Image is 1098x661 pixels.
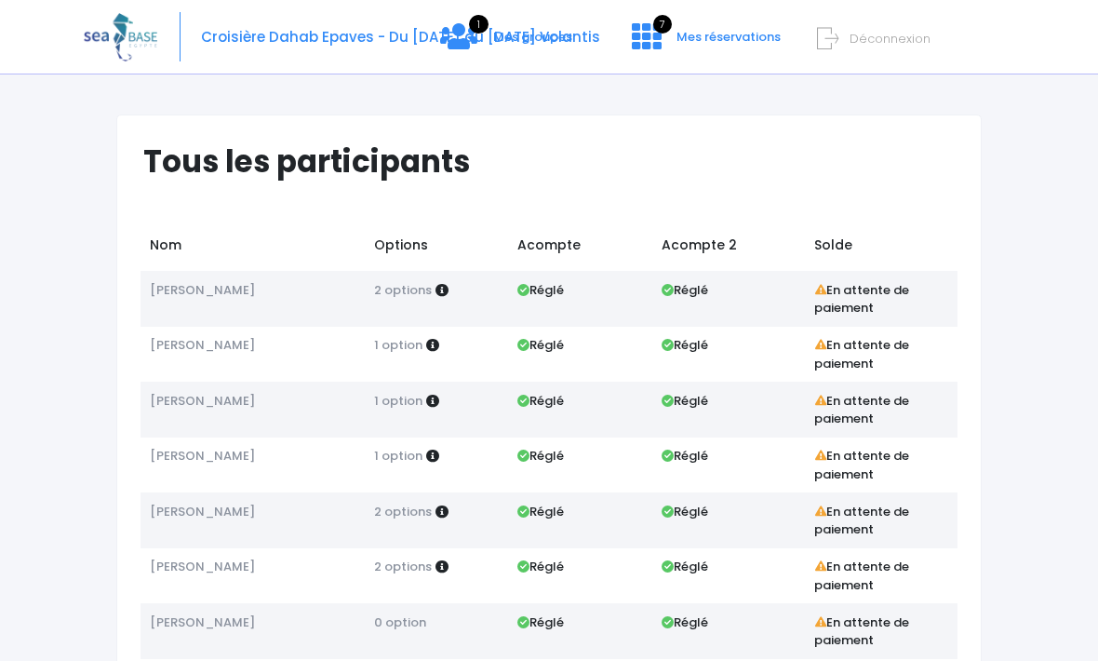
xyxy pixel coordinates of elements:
[814,614,910,650] strong: En attente de paiement
[365,226,508,271] td: Options
[374,447,422,465] span: 1 option
[150,281,255,299] span: [PERSON_NAME]
[143,143,971,180] h1: Tous les participants
[662,614,708,631] strong: Réglé
[374,336,422,354] span: 1 option
[653,15,672,34] span: 7
[517,503,564,520] strong: Réglé
[676,28,781,46] span: Mes réservations
[662,336,708,354] strong: Réglé
[662,281,708,299] strong: Réglé
[374,392,422,410] span: 1 option
[652,226,805,271] td: Acompte 2
[617,34,792,52] a: 7 Mes réservations
[374,281,432,299] span: 2 options
[150,614,255,631] span: [PERSON_NAME]
[469,15,489,34] span: 1
[517,336,564,354] strong: Réglé
[517,281,564,299] strong: Réglé
[141,226,365,271] td: Nom
[814,558,910,594] strong: En attente de paiement
[493,28,572,46] span: Mes groupes
[517,614,564,631] strong: Réglé
[374,558,432,575] span: 2 options
[814,503,910,539] strong: En attente de paiement
[425,34,587,52] a: 1 Mes groupes
[374,614,426,631] span: 0 option
[814,392,910,428] strong: En attente de paiement
[201,27,600,47] span: Croisière Dahab Epaves - Du [DATE] au [DATE] Volantis
[150,503,255,520] span: [PERSON_NAME]
[150,336,255,354] span: [PERSON_NAME]
[814,447,910,483] strong: En attente de paiement
[805,226,957,271] td: Solde
[814,281,910,317] strong: En attente de paiement
[814,336,910,372] strong: En attente de paiement
[150,447,255,465] span: [PERSON_NAME]
[374,503,432,520] span: 2 options
[662,503,708,520] strong: Réglé
[662,447,708,465] strong: Réglé
[517,558,564,575] strong: Réglé
[150,392,255,410] span: [PERSON_NAME]
[662,558,708,575] strong: Réglé
[850,30,931,47] span: Déconnexion
[517,447,564,465] strong: Réglé
[517,392,564,410] strong: Réglé
[662,392,708,410] strong: Réglé
[150,558,255,575] span: [PERSON_NAME]
[509,226,652,271] td: Acompte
